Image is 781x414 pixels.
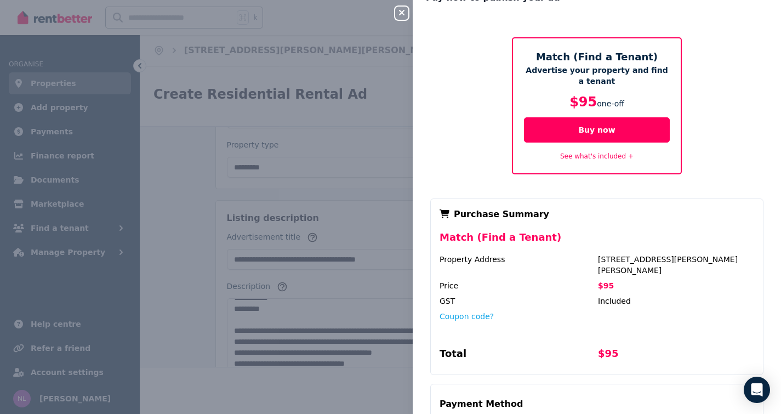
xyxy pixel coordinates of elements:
[440,208,754,221] div: Purchase Summary
[560,152,634,160] a: See what's included +
[569,94,597,110] span: $95
[440,280,596,291] div: Price
[744,377,770,403] div: Open Intercom Messenger
[440,311,494,322] button: Coupon code?
[440,254,596,276] div: Property Address
[524,49,670,65] h5: Match (Find a Tenant)
[524,65,670,87] p: Advertise your property and find a tenant
[598,254,754,276] div: [STREET_ADDRESS][PERSON_NAME][PERSON_NAME]
[440,346,596,366] div: Total
[440,296,596,307] div: GST
[598,346,754,366] div: $95
[597,99,624,108] span: one-off
[524,117,670,143] button: Buy now
[440,230,754,254] div: Match (Find a Tenant)
[598,281,614,290] span: $95
[598,296,754,307] div: Included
